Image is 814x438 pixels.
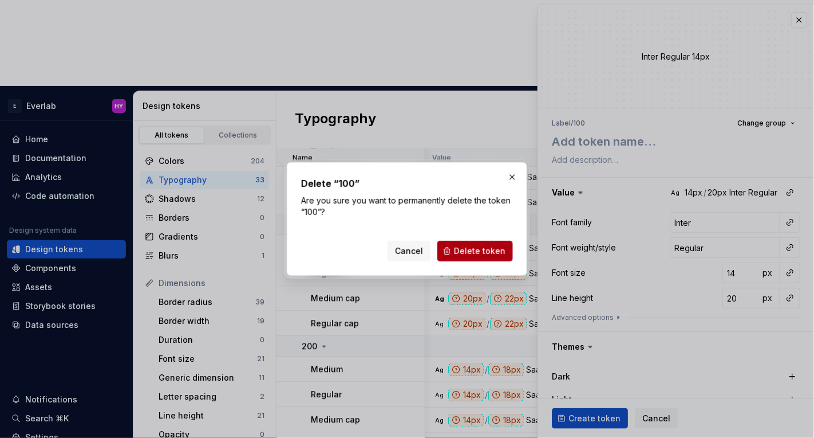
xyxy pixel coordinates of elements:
[437,241,513,261] button: Delete token
[301,177,513,190] h2: Delete “100”
[395,245,423,257] span: Cancel
[388,241,430,261] button: Cancel
[454,245,505,257] span: Delete token
[301,195,513,218] p: Are you sure you want to permanently delete the token “100”?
